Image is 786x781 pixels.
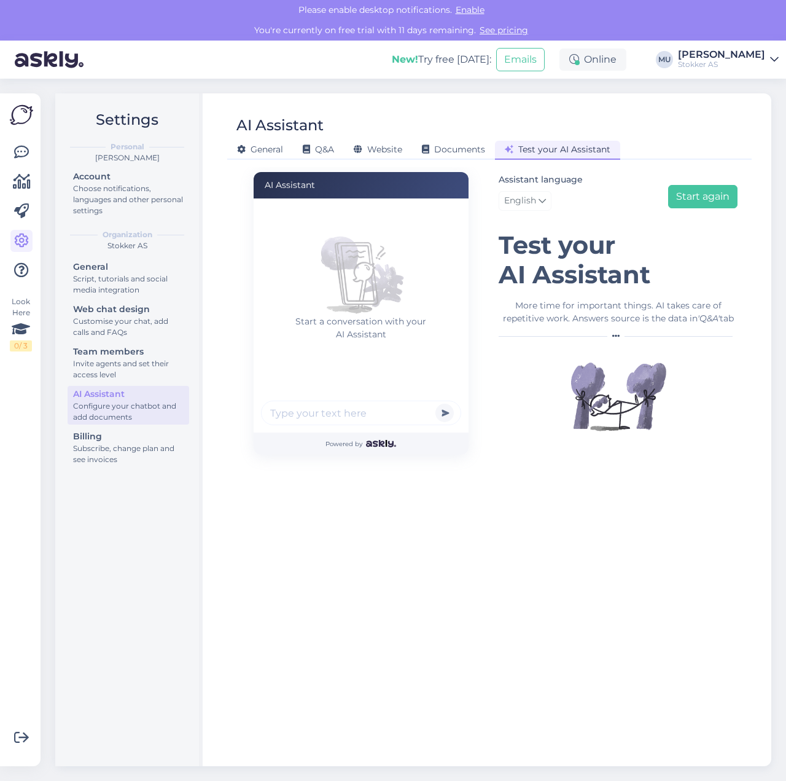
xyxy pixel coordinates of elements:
[68,301,189,340] a: Web chat designCustomise your chat, add calls and FAQs
[499,230,737,289] h1: Test your AI Assistant
[73,183,184,216] div: Choose notifications, languages and other personal settings
[354,144,402,155] span: Website
[261,401,461,425] input: Type your text here
[73,430,184,443] div: Billing
[668,185,737,208] button: Start again
[68,343,189,382] a: Team membersInvite agents and set their access level
[504,194,536,208] span: English
[68,386,189,425] a: AI AssistantConfigure your chatbot and add documents
[261,315,461,341] p: Start a conversation with your AI Assistant
[452,4,488,15] span: Enable
[236,114,324,137] div: AI Assistant
[366,440,396,447] img: Askly
[68,428,189,467] a: BillingSubscribe, change plan and see invoices
[111,141,144,152] b: Personal
[73,170,184,183] div: Account
[678,50,779,69] a: [PERSON_NAME]Stokker AS
[73,316,184,338] div: Customise your chat, add calls and FAQs
[10,103,33,127] img: Askly Logo
[73,303,184,316] div: Web chat design
[678,60,765,69] div: Stokker AS
[499,173,583,186] label: Assistant language
[303,144,334,155] span: Q&A
[476,25,532,36] a: See pricing
[499,191,551,211] a: English
[678,50,765,60] div: [PERSON_NAME]
[569,347,667,445] img: Illustration
[73,273,184,296] div: Script, tutorials and social media integration
[10,340,32,351] div: 0 / 3
[505,144,610,155] span: Test your AI Assistant
[254,172,469,198] div: AI Assistant
[392,53,418,65] b: New!
[68,168,189,218] a: AccountChoose notifications, languages and other personal settings
[325,439,396,449] span: Powered by
[499,299,737,325] div: More time for important things. AI takes care of repetitive work. Answers source is the data in tab
[73,388,184,401] div: AI Assistant
[68,259,189,297] a: GeneralScript, tutorials and social media integration
[73,358,184,380] div: Invite agents and set their access level
[496,48,545,71] button: Emails
[73,345,184,358] div: Team members
[65,240,189,251] div: Stokker AS
[73,401,184,423] div: Configure your chatbot and add documents
[237,144,283,155] span: General
[103,229,152,240] b: Organization
[559,49,626,71] div: Online
[656,51,673,68] div: MU
[73,261,184,273] div: General
[392,52,491,67] div: Try free [DATE]:
[10,296,32,351] div: Look Here
[312,217,410,315] img: No chats
[698,313,720,324] i: 'Q&A'
[65,152,189,163] div: [PERSON_NAME]
[422,144,485,155] span: Documents
[73,443,184,465] div: Subscribe, change plan and see invoices
[65,108,189,131] h2: Settings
